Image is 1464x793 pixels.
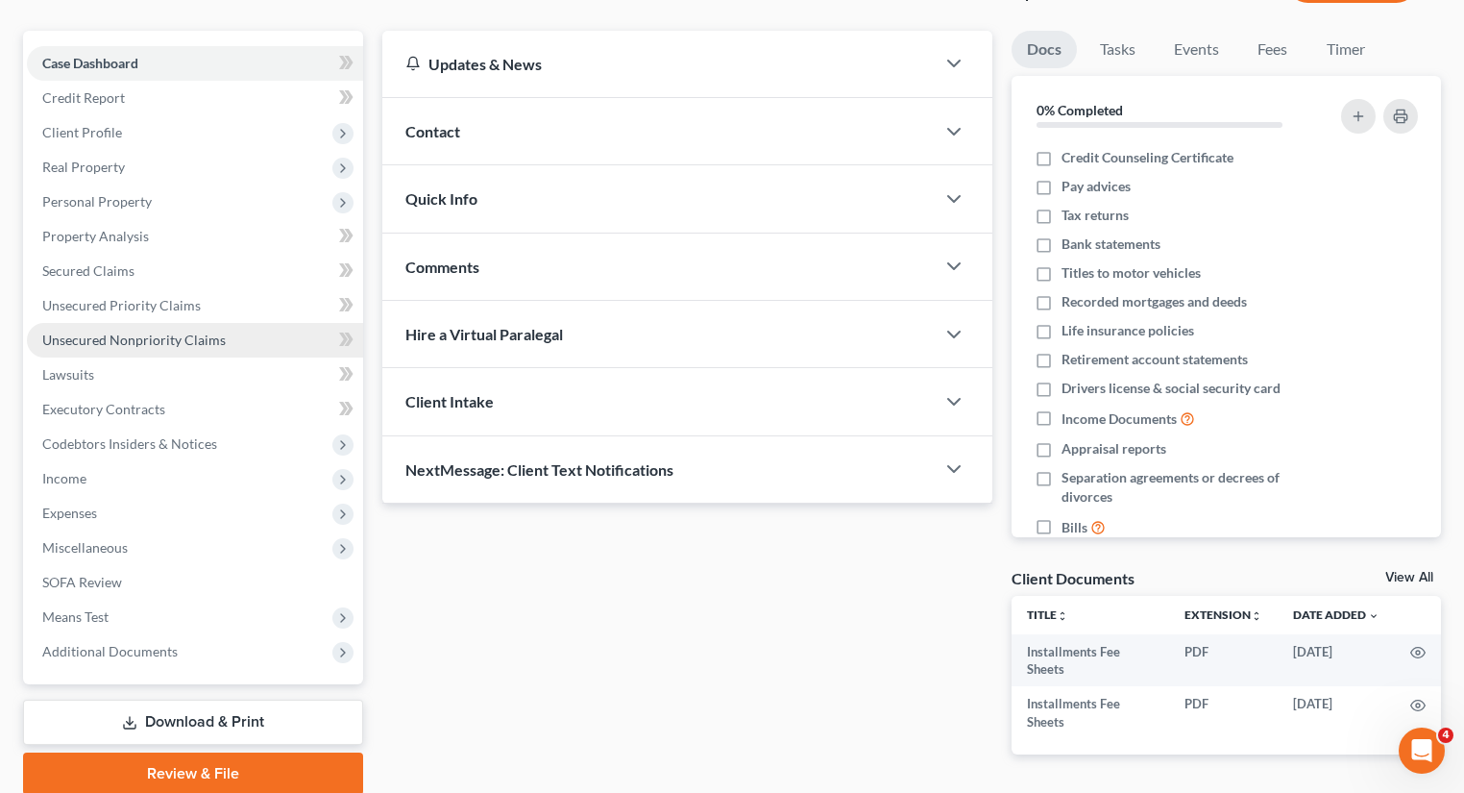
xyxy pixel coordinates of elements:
[1061,321,1194,340] span: Life insurance policies
[42,401,165,417] span: Executory Contracts
[42,470,86,486] span: Income
[27,219,363,254] a: Property Analysis
[1061,439,1166,458] span: Appraisal reports
[1061,518,1087,537] span: Bills
[1061,206,1129,225] span: Tax returns
[1184,607,1262,622] a: Extensionunfold_more
[405,189,477,208] span: Quick Info
[1278,686,1395,739] td: [DATE]
[42,574,122,590] span: SOFA Review
[1012,634,1170,687] td: Installments Fee Sheets
[1061,292,1247,311] span: Recorded mortgages and deeds
[1169,686,1278,739] td: PDF
[1085,31,1151,68] a: Tasks
[1012,568,1135,588] div: Client Documents
[1311,31,1380,68] a: Timer
[42,505,97,521] span: Expenses
[42,608,109,625] span: Means Test
[27,46,363,81] a: Case Dashboard
[1061,177,1131,196] span: Pay advices
[1278,634,1395,687] td: [DATE]
[405,460,673,479] span: NextMessage: Client Text Notifications
[42,297,201,313] span: Unsecured Priority Claims
[1027,607,1068,622] a: Titleunfold_more
[27,358,363,392] a: Lawsuits
[27,392,363,427] a: Executory Contracts
[1399,728,1445,774] iframe: Intercom live chat
[42,643,178,659] span: Additional Documents
[1057,610,1068,622] i: unfold_more
[1385,571,1433,584] a: View All
[42,124,122,140] span: Client Profile
[42,366,94,383] span: Lawsuits
[1061,468,1318,507] span: Separation agreements or decrees of divorces
[1159,31,1234,68] a: Events
[42,159,125,175] span: Real Property
[405,325,563,343] span: Hire a Virtual Paralegal
[1251,610,1262,622] i: unfold_more
[1169,634,1278,687] td: PDF
[42,435,217,452] span: Codebtors Insiders & Notices
[23,700,363,745] a: Download & Print
[27,565,363,600] a: SOFA Review
[1242,31,1304,68] a: Fees
[42,262,134,279] span: Secured Claims
[27,288,363,323] a: Unsecured Priority Claims
[1012,686,1170,739] td: Installments Fee Sheets
[1061,235,1160,254] span: Bank statements
[405,392,494,410] span: Client Intake
[42,332,226,348] span: Unsecured Nonpriority Claims
[405,54,912,74] div: Updates & News
[42,228,149,244] span: Property Analysis
[1037,102,1123,118] strong: 0% Completed
[27,254,363,288] a: Secured Claims
[405,258,479,276] span: Comments
[27,81,363,115] a: Credit Report
[1293,607,1379,622] a: Date Added expand_more
[1061,263,1201,283] span: Titles to motor vehicles
[42,539,128,556] span: Miscellaneous
[1061,350,1248,369] span: Retirement account statements
[1012,31,1077,68] a: Docs
[1061,409,1177,429] span: Income Documents
[1438,728,1453,743] span: 4
[1368,610,1379,622] i: expand_more
[27,323,363,358] a: Unsecured Nonpriority Claims
[1061,379,1281,398] span: Drivers license & social security card
[1061,148,1233,167] span: Credit Counseling Certificate
[42,193,152,210] span: Personal Property
[405,122,460,140] span: Contact
[42,55,138,71] span: Case Dashboard
[42,89,125,106] span: Credit Report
